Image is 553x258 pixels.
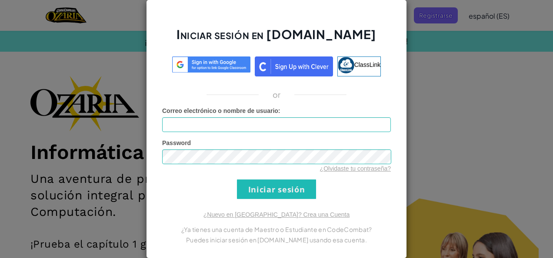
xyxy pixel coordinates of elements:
[172,56,250,73] img: log-in-google-sso.svg
[162,107,278,114] span: Correo electrónico o nombre de usuario
[162,106,280,115] label: :
[338,57,354,73] img: classlink-logo-small.png
[273,89,281,100] p: or
[162,26,391,51] h2: Iniciar sesión en [DOMAIN_NAME]
[162,224,391,235] p: ¿Ya tienes una cuenta de Maestro o Estudiante en CodeCombat?
[320,165,391,172] a: ¿Olvidaste tu contraseña?
[162,139,191,146] span: Password
[162,235,391,245] p: Puedes iniciar sesión en [DOMAIN_NAME] usando esa cuenta.
[354,61,381,68] span: ClassLink
[203,211,350,218] a: ¿Nuevo en [GEOGRAPHIC_DATA]? Crea una Cuenta
[237,179,316,199] input: Iniciar sesión
[255,56,333,76] img: clever_sso_button@2x.png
